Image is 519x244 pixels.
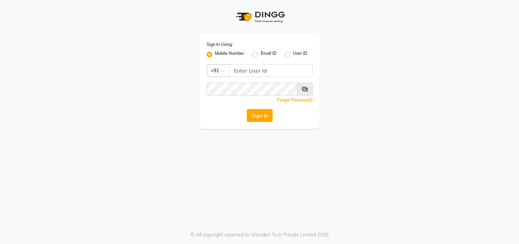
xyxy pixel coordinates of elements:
[207,83,297,96] input: Username
[277,97,313,102] a: Forgot Password?
[232,7,287,27] img: logo1.svg
[261,50,276,59] label: Email ID
[230,64,313,77] input: Username
[247,109,273,122] button: Sign In
[293,50,307,59] label: User ID
[207,41,233,48] label: Sign In Using:
[215,50,244,59] label: Mobile Number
